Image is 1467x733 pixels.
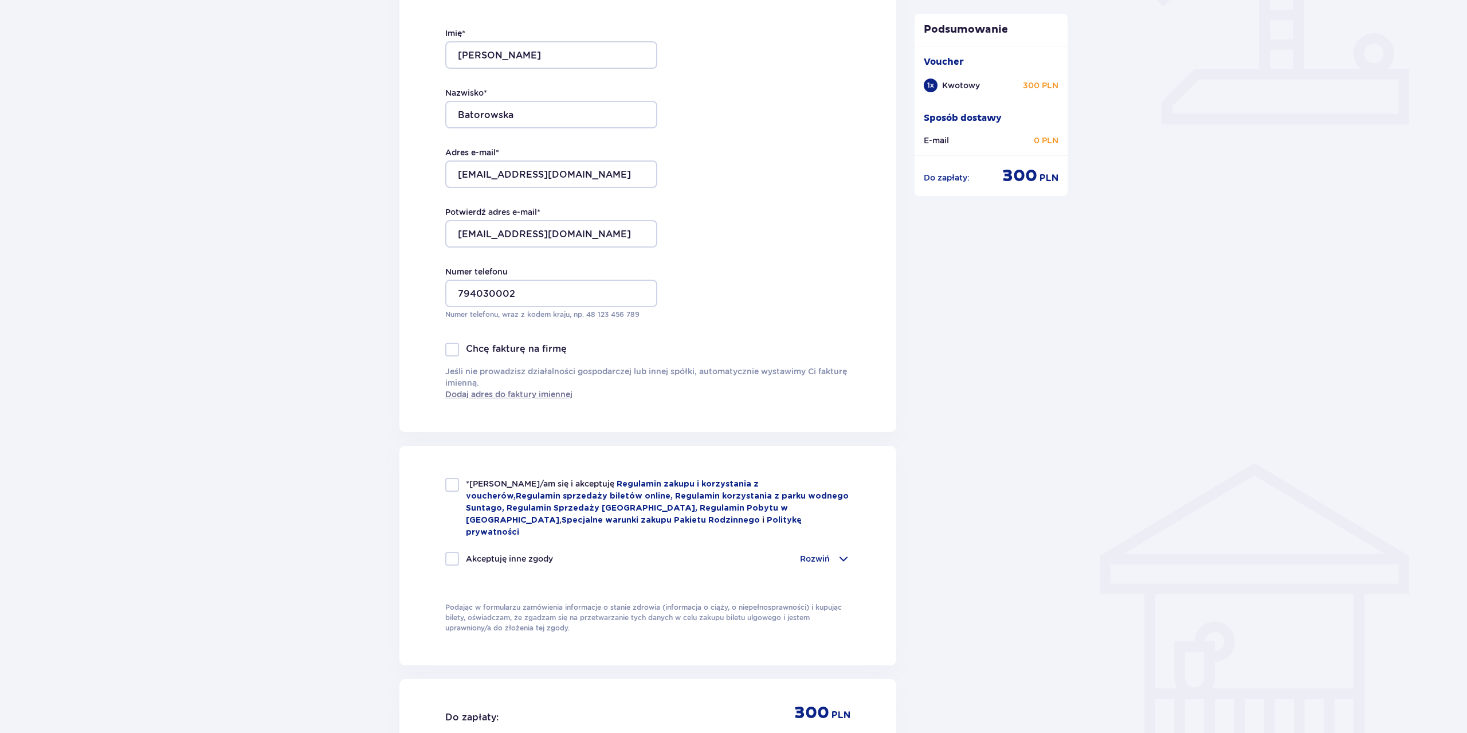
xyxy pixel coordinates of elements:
div: 1 x [924,79,938,92]
p: PLN [1040,172,1058,185]
p: 300 [794,702,829,724]
span: i [762,516,767,524]
p: Do zapłaty : [445,711,499,724]
a: Regulamin Sprzedaży [GEOGRAPHIC_DATA], [507,504,700,512]
p: Voucher [924,56,964,68]
p: Kwotowy [942,80,980,91]
input: Numer telefonu [445,280,657,307]
input: Nazwisko [445,101,657,128]
label: Imię * [445,28,465,39]
label: Numer telefonu [445,266,508,277]
p: Do zapłaty : [924,172,970,183]
p: E-mail [924,135,949,146]
p: 300 PLN [1023,80,1058,91]
input: Potwierdź adres e-mail [445,220,657,248]
p: Akceptuję inne zgody [466,553,553,565]
p: PLN [831,709,850,722]
a: Dodaj adres do faktury imiennej [445,389,572,400]
a: Specjalne warunki zakupu Pakietu Rodzinnego [562,516,760,524]
p: Sposób dostawy [924,112,1002,124]
p: 0 PLN [1034,135,1058,146]
label: Nazwisko * [445,87,487,99]
p: Podając w formularzu zamówienia informacje o stanie zdrowia (informacja o ciąży, o niepełnosprawn... [445,602,850,633]
input: Adres e-mail [445,160,657,188]
span: *[PERSON_NAME]/am się i akceptuję [466,479,617,488]
p: 300 [1002,165,1037,187]
a: Regulamin sprzedaży biletów online, [516,492,675,500]
p: Podsumowanie [915,23,1068,37]
p: Jeśli nie prowadzisz działalności gospodarczej lub innej spółki, automatycznie wystawimy Ci faktu... [445,366,850,400]
p: Numer telefonu, wraz z kodem kraju, np. 48 ​123 ​456 ​789 [445,309,657,320]
p: , [466,478,850,538]
label: Potwierdź adres e-mail * [445,206,540,218]
p: Chcę fakturę na firmę [466,343,567,355]
label: Adres e-mail * [445,147,499,158]
input: Imię [445,41,657,69]
p: Rozwiń [800,553,830,565]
